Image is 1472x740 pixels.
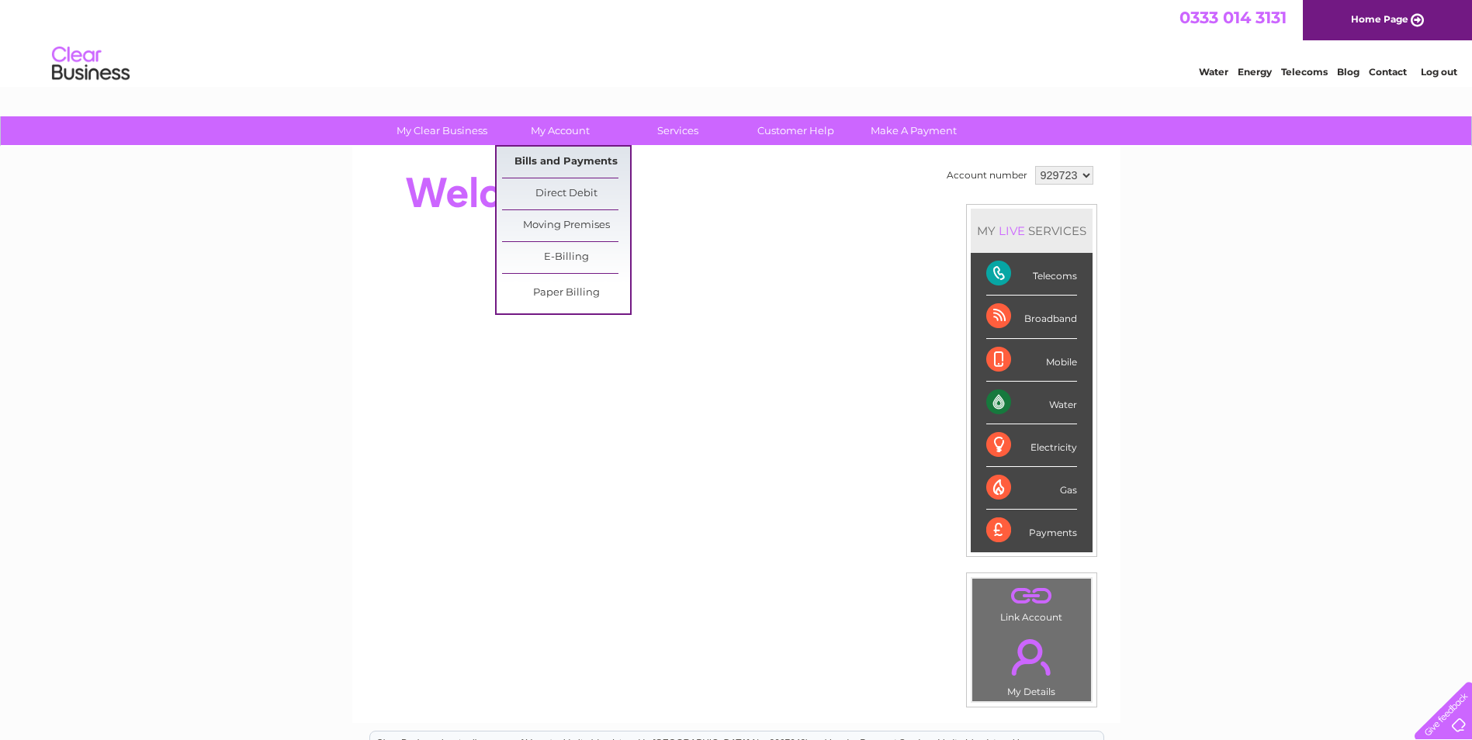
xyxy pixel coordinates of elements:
[976,583,1087,610] a: .
[1199,66,1228,78] a: Water
[1281,66,1328,78] a: Telecoms
[732,116,860,145] a: Customer Help
[502,210,630,241] a: Moving Premises
[51,40,130,88] img: logo.png
[502,242,630,273] a: E-Billing
[1337,66,1359,78] a: Blog
[976,630,1087,684] a: .
[370,9,1103,75] div: Clear Business is a trading name of Verastar Limited (registered in [GEOGRAPHIC_DATA] No. 3667643...
[502,147,630,178] a: Bills and Payments
[986,339,1077,382] div: Mobile
[1421,66,1457,78] a: Log out
[496,116,624,145] a: My Account
[986,296,1077,338] div: Broadband
[1179,8,1287,27] a: 0333 014 3131
[986,253,1077,296] div: Telecoms
[972,626,1092,702] td: My Details
[502,278,630,309] a: Paper Billing
[850,116,978,145] a: Make A Payment
[1369,66,1407,78] a: Contact
[378,116,506,145] a: My Clear Business
[1238,66,1272,78] a: Energy
[971,209,1093,253] div: MY SERVICES
[614,116,742,145] a: Services
[502,178,630,209] a: Direct Debit
[943,162,1031,188] td: Account number
[986,510,1077,552] div: Payments
[986,467,1077,510] div: Gas
[986,424,1077,467] div: Electricity
[986,382,1077,424] div: Water
[972,578,1092,627] td: Link Account
[996,223,1028,238] div: LIVE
